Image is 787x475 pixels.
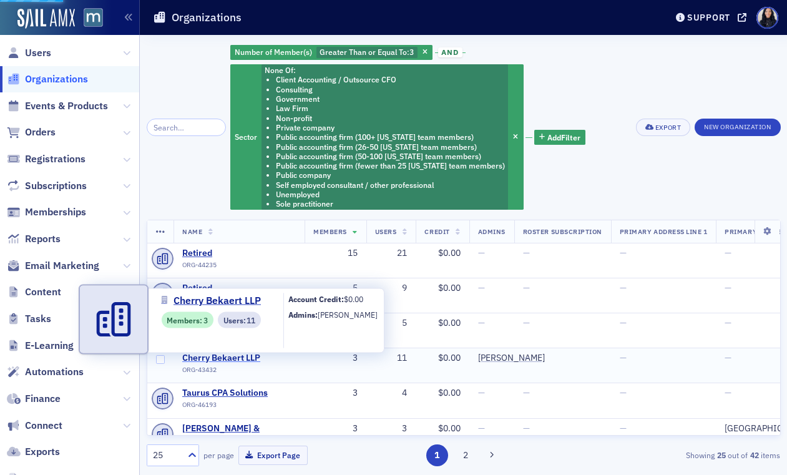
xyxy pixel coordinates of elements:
span: — [523,352,530,363]
li: Government [276,94,505,104]
span: Profile [756,7,778,29]
span: Orders [25,125,56,139]
span: — [725,317,731,328]
a: Retired [182,248,296,259]
button: Export Page [238,446,308,465]
span: Organizations [25,72,88,86]
span: — [725,247,731,258]
span: $0.00 [438,317,461,328]
button: Export [636,119,690,136]
strong: 42 [748,449,761,461]
span: Finance [25,392,61,406]
li: Public accounting firm (50-100 [US_STATE] team members) [276,152,505,161]
a: Organizations [7,72,88,86]
li: Public company [276,170,505,180]
span: Cherry Bekaert LLP [174,293,261,308]
a: Cherry Bekaert LLP [182,353,296,364]
span: Greater Than or Equal To : [320,47,409,57]
span: Users : [223,314,247,325]
a: Events & Products [7,99,108,113]
span: Users [375,227,397,236]
span: Memberships [25,205,86,219]
div: ORG-43432 [182,366,296,378]
li: Non-profit [276,114,505,123]
span: Users [25,46,51,60]
a: New Organization [695,120,780,132]
span: Retired [182,283,296,294]
div: 15 [313,248,358,259]
span: Exports [25,445,60,459]
li: Self employed consultant / other professional [276,180,505,190]
span: — [478,423,485,434]
a: Connect [7,419,62,433]
button: 2 [454,444,476,466]
span: $0.00 [438,282,461,293]
span: — [620,423,627,434]
div: Export [655,124,681,131]
span: $0.00 [438,247,461,258]
span: and [438,47,462,57]
span: Taurus CPA Solutions [182,388,296,399]
span: — [620,317,627,328]
span: Subscriptions [25,179,87,193]
span: K. L. Hoffman & Company, PC (Baltimore, MD) [182,423,296,445]
span: Events & Products [25,99,108,113]
span: None Of : [265,65,296,75]
div: 9 [375,283,408,294]
div: 5 [375,318,408,329]
span: — [725,282,731,293]
span: Number of Member(s) [235,47,312,57]
span: Tasks [25,312,51,326]
span: — [478,282,485,293]
a: Memberships [7,205,86,219]
li: Private company [276,123,505,132]
li: Public accounting firm (26-50 [US_STATE] team members) [276,142,505,152]
a: Automations [7,365,84,379]
a: [PERSON_NAME] [318,309,378,320]
a: Subscriptions [7,179,87,193]
button: New Organization [695,119,780,136]
span: Automations [25,365,84,379]
a: View Homepage [75,8,103,29]
div: 21 [375,248,408,259]
span: $0.00 [438,352,461,363]
span: Credit [424,227,449,236]
div: Members: 3 [162,312,213,328]
span: — [620,352,627,363]
span: Reports [25,232,61,246]
a: Exports [7,445,60,459]
img: SailAMX [84,8,103,27]
span: — [523,423,530,434]
b: Account Credit: [288,293,344,303]
span: — [523,282,530,293]
a: Users [7,46,51,60]
li: Public accounting firm (100+ [US_STATE] team members) [276,132,505,142]
a: Registrations [7,152,86,166]
span: — [478,387,485,398]
div: 25 [153,449,180,462]
span: Registrations [25,152,86,166]
div: ORG-46193 [182,401,296,413]
span: Members : [167,314,203,325]
a: [PERSON_NAME] [478,353,545,364]
span: Connect [25,419,62,433]
a: Content [7,285,61,299]
span: — [620,282,627,293]
span: Add Filter [547,132,580,143]
div: 3 [375,423,408,434]
div: 4 [375,388,408,399]
div: 3 [313,423,358,434]
li: Unemployed [276,190,505,199]
button: AddFilter [534,130,585,145]
a: [PERSON_NAME] & Company, PC ([GEOGRAPHIC_DATA], [GEOGRAPHIC_DATA]) [182,423,296,445]
span: Email Marketing [25,259,99,273]
li: Law Firm [276,104,505,113]
div: Users: 11 [218,312,261,328]
a: Tasks [7,312,51,326]
div: 5 [313,283,358,294]
img: SailAMX [17,9,75,29]
span: E-Learning [25,339,74,353]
